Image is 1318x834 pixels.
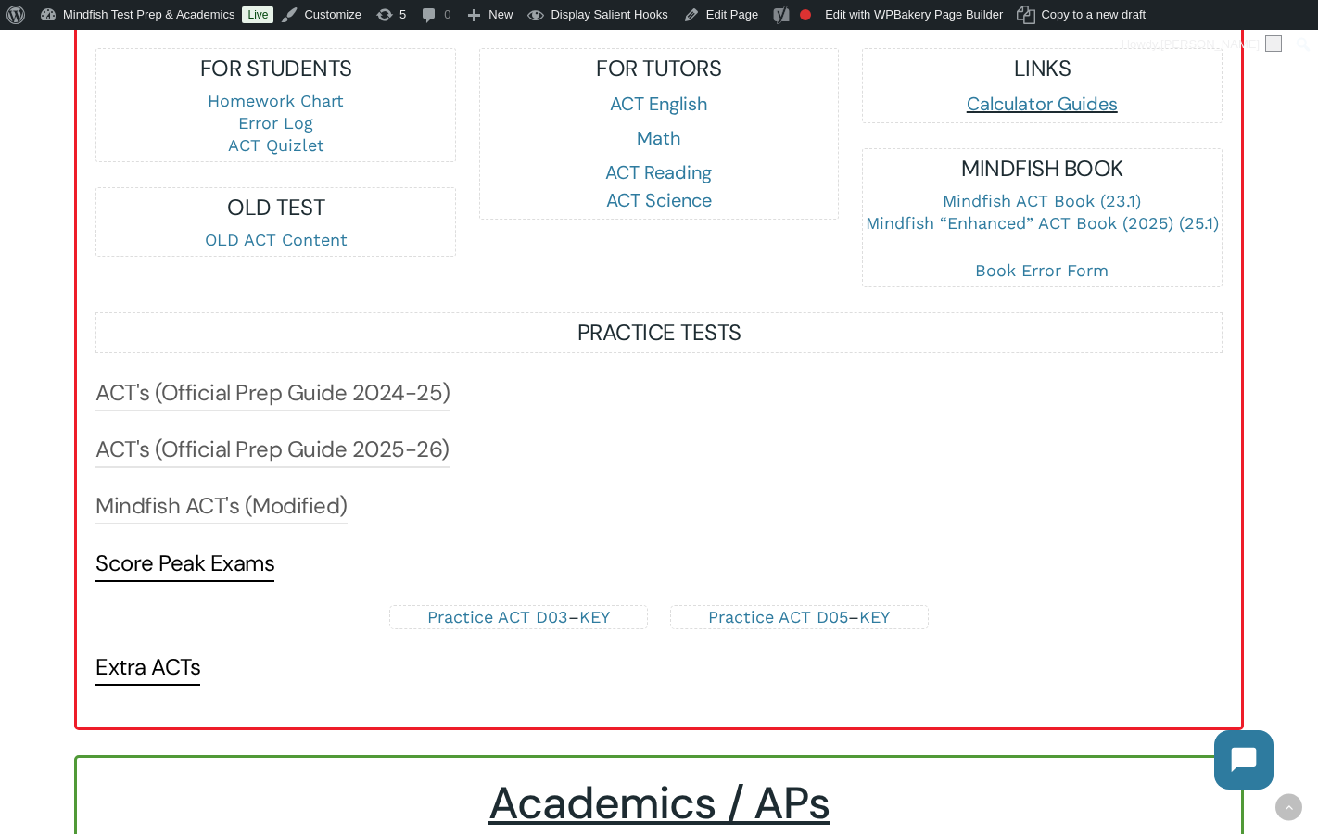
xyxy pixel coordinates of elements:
a: OLD ACT Content [205,230,348,249]
a: Extra ACTs [95,652,200,682]
p: – [409,606,628,628]
span: [PERSON_NAME] [1160,37,1260,51]
h5: OLD TEST [96,193,454,222]
iframe: Chatbot [1196,712,1292,808]
a: Practice ACT D05 [708,607,848,626]
a: KEY [859,607,890,626]
h5: LINKS [863,54,1221,83]
a: ACT English [610,92,708,116]
a: Book Error Form [975,260,1109,280]
h5: FOR STUDENTS [96,54,454,83]
a: ACT's (Official Prep Guide 2025-26) [95,435,450,464]
a: Practice ACT D03 [427,607,568,626]
a: Live [242,6,273,23]
a: Homework Chart [208,91,344,110]
div: Focus keyphrase not set [800,9,811,20]
a: Calculator Guides [967,92,1118,116]
a: ACT Science [606,188,712,212]
a: Score Peak Exams [95,549,274,578]
span: Academics / APs [488,774,830,832]
a: Howdy, [1115,30,1289,59]
a: Mindfish ACT Book (23.1) [943,191,1141,210]
a: ACT Reading [605,160,712,184]
a: ACT Quizlet [228,135,324,155]
a: Mindfish “Enhanced” ACT Book (2025) (25.1) [866,213,1219,233]
p: – [690,606,909,628]
h5: MINDFISH BOOK [863,154,1221,183]
a: Math [637,126,681,150]
h5: FOR TUTORS [480,54,838,83]
a: Mindfish ACT's (Modified) [95,491,348,521]
h5: PRACTICE TESTS [96,318,1221,347]
a: ACT's (Official Prep Guide 2024-25) [95,378,450,408]
a: Error Log [238,113,313,133]
a: KEY [579,607,610,626]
